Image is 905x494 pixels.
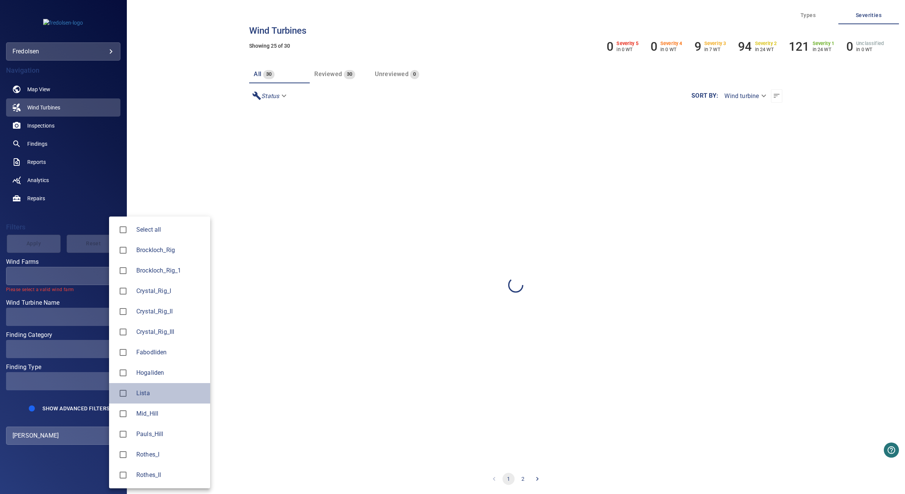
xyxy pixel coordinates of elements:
span: Select all [136,225,204,234]
span: Pauls_Hill [136,430,204,439]
span: Crystal_Rig_I [136,287,204,296]
span: Crystal_Rig_II [115,304,131,319]
div: Wind Farms Lista [136,389,204,398]
div: Wind Farms Crystal_Rig_II [136,307,204,316]
span: Crystal_Rig_III [115,324,131,340]
span: Rothes_I [115,447,131,463]
div: Wind Farms Brockloch_Rig [136,246,204,255]
span: Mid_Hill [115,406,131,422]
div: Wind Farms Crystal_Rig_I [136,287,204,296]
div: Wind Farms Hogaliden [136,368,204,377]
span: Fabodliden [136,348,204,357]
div: Wind Farms Brockloch_Rig_1 [136,266,204,275]
span: Crystal_Rig_III [136,327,204,337]
span: Hogaliden [115,365,131,381]
div: Wind Farms Pauls_Hill [136,430,204,439]
span: Rothes_II [136,471,204,480]
div: Wind Farms Fabodliden [136,348,204,357]
span: Hogaliden [136,368,204,377]
span: Rothes_I [136,450,204,459]
div: Wind Farms Rothes_I [136,450,204,459]
div: Wind Farms Mid_Hill [136,409,204,418]
span: Fabodliden [115,344,131,360]
span: Brockloch_Rig_1 [136,266,204,275]
span: Crystal_Rig_II [136,307,204,316]
span: Mid_Hill [136,409,204,418]
span: Brockloch_Rig_1 [115,263,131,279]
span: Pauls_Hill [115,426,131,442]
span: Lista [115,385,131,401]
div: Wind Farms Rothes_II [136,471,204,480]
span: Lista [136,389,204,398]
span: Crystal_Rig_I [115,283,131,299]
span: Brockloch_Rig [115,242,131,258]
div: Wind Farms Crystal_Rig_III [136,327,204,337]
span: Brockloch_Rig [136,246,204,255]
span: Rothes_II [115,467,131,483]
